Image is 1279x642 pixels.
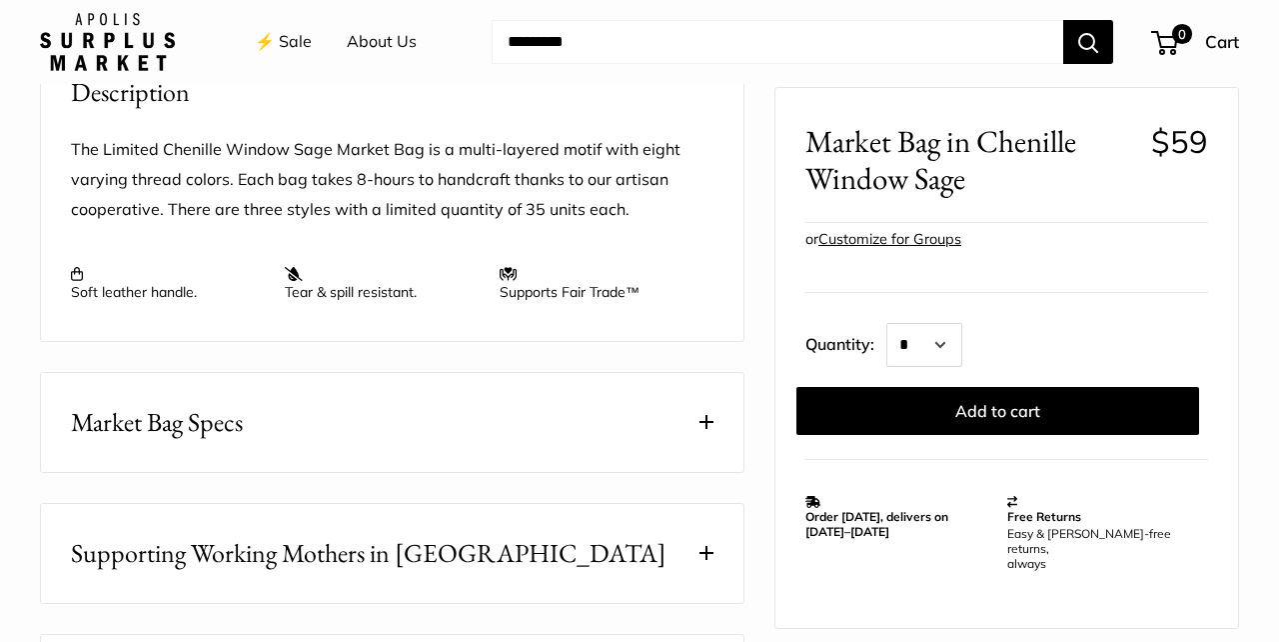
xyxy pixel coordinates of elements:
[805,509,948,539] strong: Order [DATE], delivers on [DATE]–[DATE]
[805,226,961,253] div: or
[805,317,886,367] label: Quantity:
[492,20,1063,64] input: Search...
[1172,24,1192,44] span: 0
[255,27,312,57] a: ⚡️ Sale
[1007,526,1199,571] p: Easy & [PERSON_NAME]-free returns, always
[1063,20,1113,64] button: Search
[796,387,1199,435] button: Add to cart
[347,27,417,57] a: About Us
[41,373,743,472] button: Market Bag Specs
[285,265,479,301] p: Tear & spill resistant.
[71,534,666,573] span: Supporting Working Mothers in [GEOGRAPHIC_DATA]
[818,230,961,248] a: Customize for Groups
[1205,31,1239,52] span: Cart
[71,135,713,225] p: The Limited Chenille Window Sage Market Bag is a multi-layered motif with eight varying thread co...
[500,265,693,301] p: Supports Fair Trade™
[71,403,243,442] span: Market Bag Specs
[71,265,265,301] p: Soft leather handle.
[71,73,713,112] h2: Description
[40,13,175,71] img: Apolis: Surplus Market
[1007,509,1081,524] strong: Free Returns
[1151,122,1208,161] span: $59
[41,504,743,603] button: Supporting Working Mothers in [GEOGRAPHIC_DATA]
[805,123,1136,197] span: Market Bag in Chenille Window Sage
[1153,26,1239,58] a: 0 Cart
